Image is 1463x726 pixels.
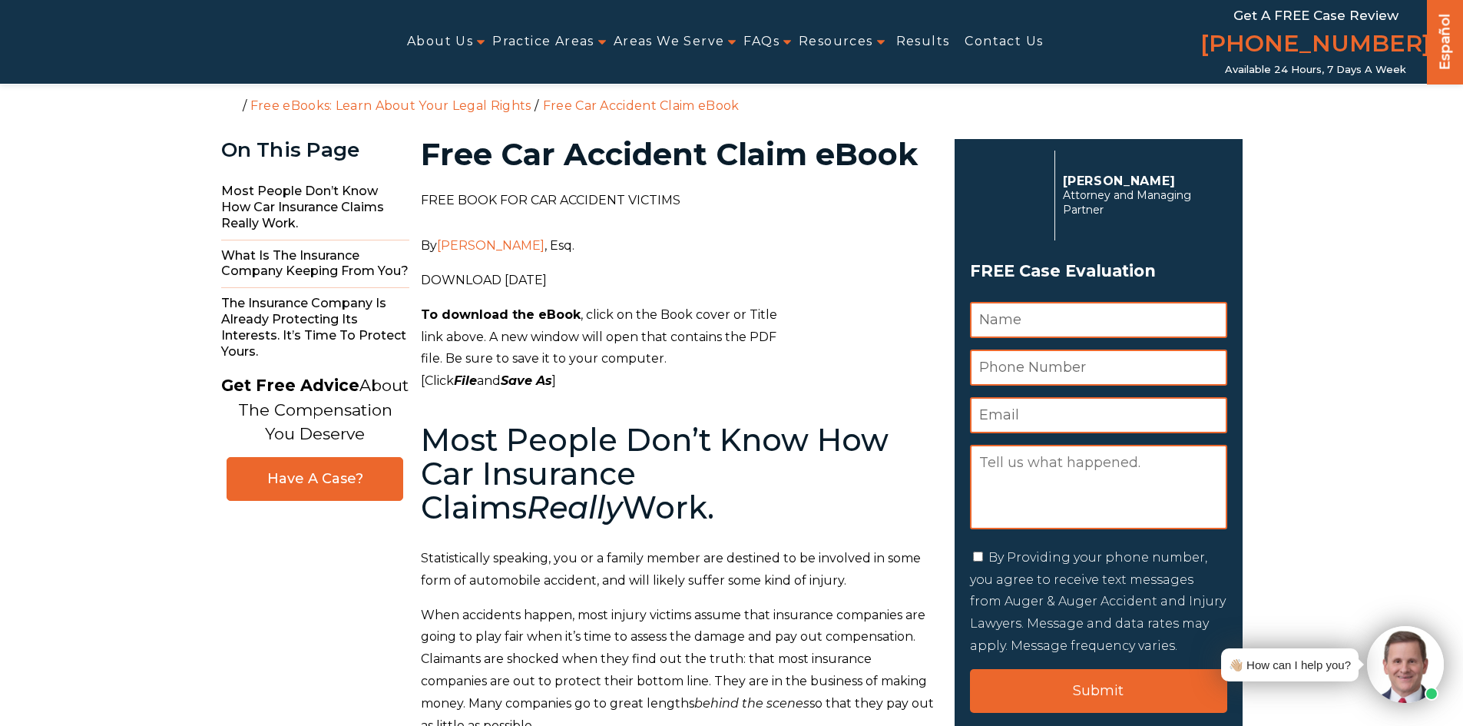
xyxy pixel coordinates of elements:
[1225,64,1406,76] span: Available 24 Hours, 7 Days a Week
[1229,655,1351,675] div: 👋🏼 How can I help you?
[970,157,1047,234] img: Herbert Auger
[970,257,1227,286] span: FREE Case Evaluation
[421,307,581,322] strong: To download the eBook
[407,25,473,59] a: About Us
[1063,174,1219,188] p: [PERSON_NAME]
[421,235,936,257] p: By , Esq.
[1063,188,1219,217] span: Attorney and Managing Partner
[965,25,1043,59] a: Contact Us
[896,25,950,59] a: Results
[421,548,936,592] p: Statistically speaking, you or a family member are destined to be involved in some form of automo...
[799,25,873,59] a: Resources
[421,304,936,393] p: , click on the Book cover or Title link above. A new window will open that contains the PDF file....
[421,270,936,292] p: DOWNLOAD [DATE]
[227,457,403,501] a: Have A Case?
[527,489,622,526] em: Really
[221,176,409,240] span: Most People Don’t Know How Car Insurance Claims Really Work.
[221,240,409,289] span: What Is the Insurance Company Keeping From You?
[614,25,725,59] a: Areas We Serve
[421,423,936,525] h2: Most People Don’t Know How Car Insurance Claims Work.
[437,238,544,253] a: [PERSON_NAME]
[970,550,1226,653] label: By Providing your phone number, you agree to receive text messages from Auger & Auger Accident an...
[221,373,409,446] p: About The Compensation You Deserve
[492,25,594,59] a: Practice Areas
[421,139,936,170] h1: Free Car Accident Claim eBook
[743,25,779,59] a: FAQs
[421,190,936,212] p: FREE BOOK FOR CAR ACCIDENT VICTIMS
[9,24,250,61] img: Auger & Auger Accident and Injury Lawyers Logo
[970,302,1227,338] input: Name
[1367,626,1444,703] img: Intaker widget Avatar
[243,470,387,488] span: Have A Case?
[970,397,1227,433] input: Email
[970,350,1227,386] input: Phone Number
[501,373,552,388] em: Save As
[221,288,409,367] span: The Insurance Company Is Already Protecting Its Interests. It’s Time to Protect Yours.
[250,98,531,113] a: Free eBooks: Learn About Your Legal Rights
[789,190,936,386] img: 9 Things
[694,696,809,711] em: behind the scenes
[221,376,359,395] strong: Get Free Advice
[539,98,743,113] li: Free Car Accident Claim eBook
[970,669,1227,713] input: Submit
[1233,8,1398,23] span: Get a FREE Case Review
[221,139,409,161] div: On This Page
[225,98,239,111] a: Home
[454,373,477,388] em: File
[1200,27,1431,64] a: [PHONE_NUMBER]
